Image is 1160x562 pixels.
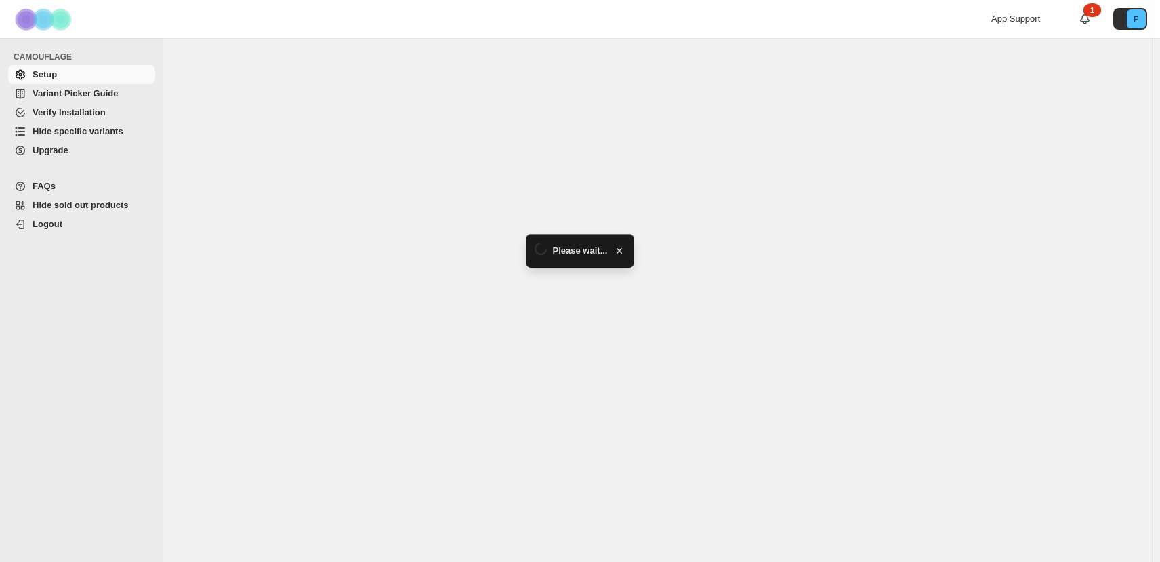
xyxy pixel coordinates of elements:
[33,88,118,98] span: Variant Picker Guide
[8,122,155,141] a: Hide specific variants
[33,181,56,191] span: FAQs
[8,215,155,234] a: Logout
[14,52,156,62] span: CAMOUFLAGE
[33,126,123,136] span: Hide specific variants
[33,219,62,229] span: Logout
[33,69,57,79] span: Setup
[1113,8,1147,30] button: Avatar with initials P
[8,196,155,215] a: Hide sold out products
[1134,15,1138,23] text: P
[8,84,155,103] a: Variant Picker Guide
[8,141,155,160] a: Upgrade
[33,145,68,155] span: Upgrade
[8,103,155,122] a: Verify Installation
[33,107,106,117] span: Verify Installation
[11,1,79,38] img: Camouflage
[33,200,129,210] span: Hide sold out products
[8,177,155,196] a: FAQs
[991,14,1040,24] span: App Support
[553,244,608,258] span: Please wait...
[1078,12,1092,26] a: 1
[8,65,155,84] a: Setup
[1127,9,1146,28] span: Avatar with initials P
[1083,3,1101,17] div: 1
